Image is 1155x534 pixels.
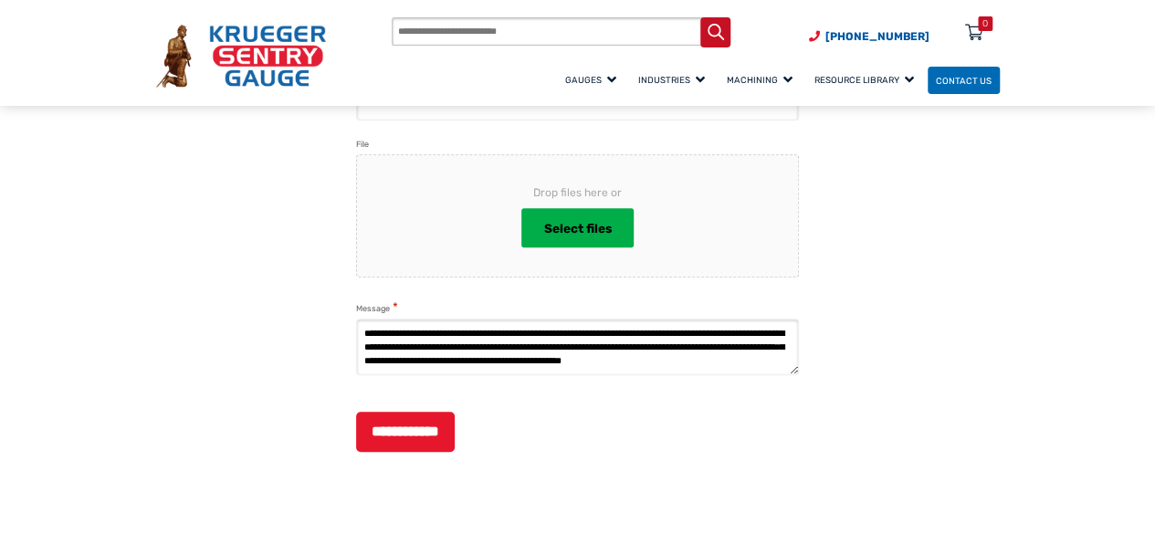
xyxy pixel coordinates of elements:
a: Resource Library [806,64,928,96]
a: Phone Number (920) 434-8860 [809,28,929,45]
label: File [356,138,369,152]
button: select files, file [521,208,634,247]
div: 0 [982,16,988,31]
span: Industries [638,75,705,85]
img: Krueger Sentry Gauge [156,25,326,88]
span: Gauges [565,75,616,85]
a: Contact Us [928,67,1000,95]
a: Gauges [557,64,630,96]
span: Contact Us [936,75,992,85]
span: Drop files here or [386,184,769,201]
a: Machining [719,64,806,96]
span: [PHONE_NUMBER] [825,30,929,43]
span: Machining [727,75,793,85]
span: Resource Library [814,75,914,85]
label: Message [356,300,398,316]
a: Industries [630,64,719,96]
